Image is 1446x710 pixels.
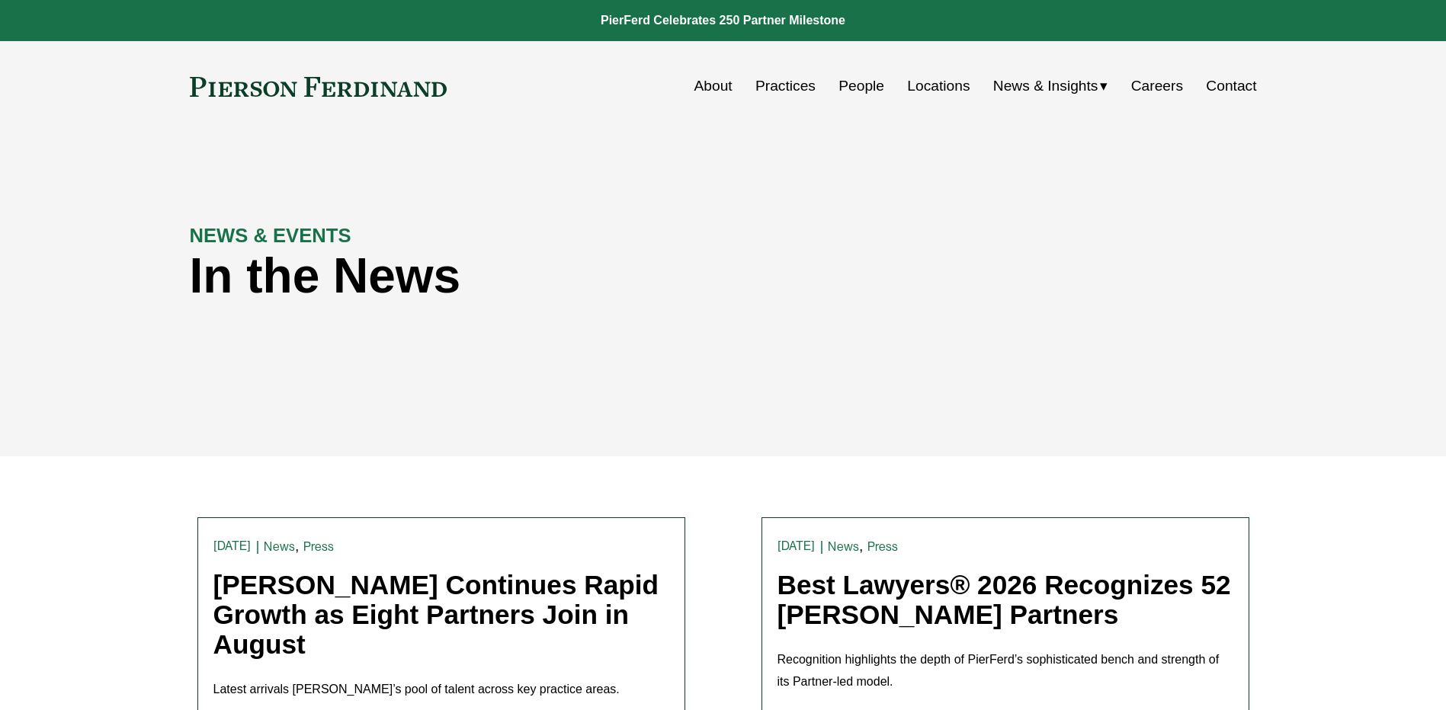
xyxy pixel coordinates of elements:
[755,72,816,101] a: Practices
[213,679,669,701] p: Latest arrivals [PERSON_NAME]’s pool of talent across key practice areas.
[295,538,299,554] span: ,
[264,539,295,554] a: News
[778,649,1233,693] p: Recognition highlights the depth of PierFerd’s sophisticated bench and strength of its Partner-le...
[213,540,252,552] time: [DATE]
[838,72,884,101] a: People
[1131,72,1183,101] a: Careers
[190,225,351,246] strong: NEWS & EVENTS
[190,248,990,304] h1: In the News
[867,539,899,554] a: Press
[694,72,733,101] a: About
[213,570,659,658] a: [PERSON_NAME] Continues Rapid Growth as Eight Partners Join in August
[993,72,1108,101] a: folder dropdown
[907,72,970,101] a: Locations
[993,73,1098,100] span: News & Insights
[303,539,335,554] a: Press
[828,539,859,554] a: News
[1206,72,1256,101] a: Contact
[859,538,863,554] span: ,
[778,570,1231,629] a: Best Lawyers® 2026 Recognizes 52 [PERSON_NAME] Partners
[778,540,816,552] time: [DATE]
